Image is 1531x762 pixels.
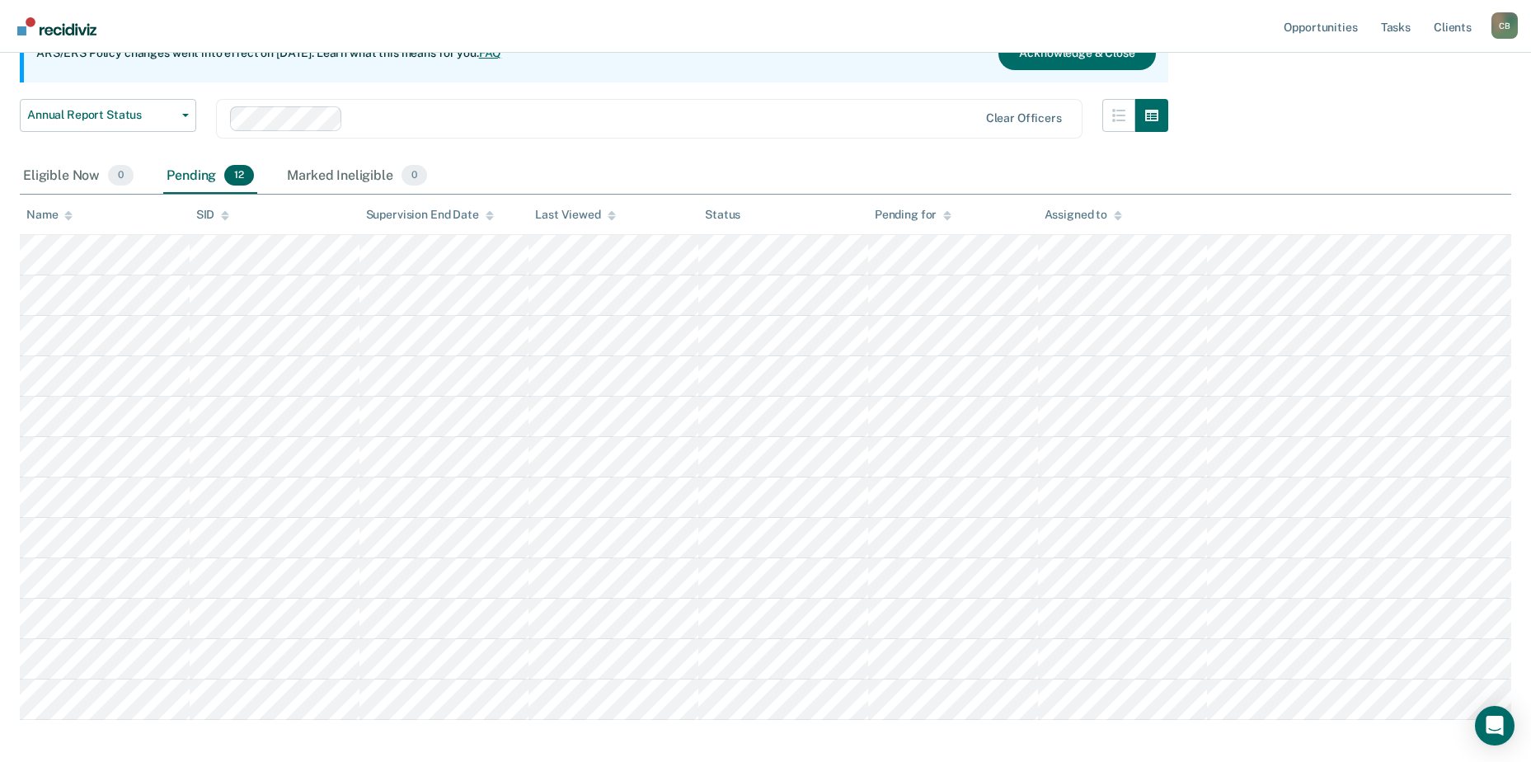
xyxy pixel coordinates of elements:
div: Status [705,208,740,222]
div: Open Intercom Messenger [1475,706,1515,746]
div: SID [196,208,230,222]
button: Annual Report Status [20,99,196,132]
div: Last Viewed [535,208,615,222]
a: FAQ [479,46,502,59]
div: Marked Ineligible0 [284,158,430,195]
div: Name [26,208,73,222]
div: Supervision End Date [366,208,494,222]
div: Eligible Now0 [20,158,137,195]
div: C B [1491,12,1518,39]
span: 0 [402,165,427,186]
button: Acknowledge & Close [998,37,1155,70]
div: Pending12 [163,158,257,195]
div: Assigned to [1045,208,1122,222]
div: Pending for [875,208,951,222]
span: 12 [224,165,254,186]
p: ARS/ERS Policy changes went into effect on [DATE]. Learn what this means for you: [36,45,501,62]
img: Recidiviz [17,17,96,35]
div: Clear officers [986,111,1062,125]
span: 0 [108,165,134,186]
button: Profile dropdown button [1491,12,1518,39]
span: Annual Report Status [27,108,176,122]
